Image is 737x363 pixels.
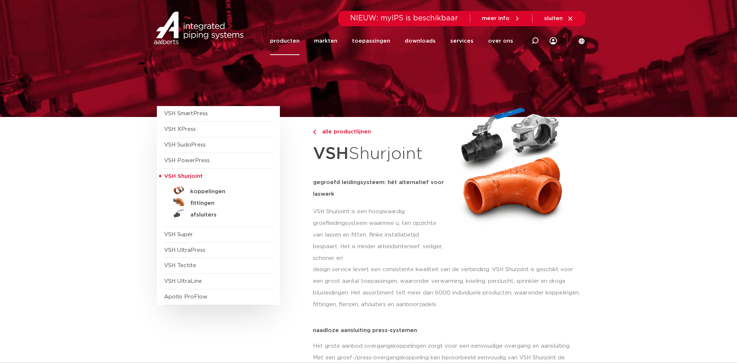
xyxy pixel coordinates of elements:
[164,294,207,300] a: Apollo ProFlow
[164,158,210,163] a: VSH PowerPress
[350,15,458,22] span: NIEUW: myIPS is beschikbaar
[450,27,473,55] a: services
[482,16,510,21] span: meer info
[164,208,273,219] a: afsluiters
[544,16,563,21] span: sluiten
[488,27,513,55] a: over ons
[164,111,208,116] a: VSH SmartPress
[164,184,273,196] a: koppelingen
[313,206,445,264] p: VSH Shurjoint is een hoogwaardig groefleidingsysteem waarmee u, ten opzichte van lassen en fitten...
[270,27,513,55] nav: Menu
[313,140,445,168] h1: Shurjoint
[270,27,300,55] a: producten
[164,278,202,284] a: VSH UltraLine
[314,27,337,55] a: markten
[190,200,262,207] h5: fittingen
[164,173,203,179] span: VSH Shurjoint
[190,188,262,195] h5: koppelingen
[313,130,316,134] img: chevron-right.svg
[190,212,262,218] h5: afsluiters
[313,177,445,200] h5: gegroefd leidingsysteem: hét alternatief voor laswerk
[313,264,581,311] p: design service levert een consistente kwaliteit van de verbinding. VSH Shurjoint is geschikt voor...
[313,128,445,136] a: alle productlijnen
[164,263,196,268] a: VSH Tectite
[313,328,581,333] p: naadloze aansluiting press-systemen
[352,27,390,55] a: toepassingen
[318,129,371,134] span: alle productlijnen
[313,145,349,162] strong: VSH
[482,15,520,22] a: meer info
[164,247,205,253] a: VSH UltraPress
[164,142,206,148] a: VSH SudoPress
[164,126,196,132] a: VSH XPress
[544,15,574,22] a: sluiten
[164,196,273,208] a: fittingen
[164,232,193,237] a: VSH Super
[405,27,436,55] a: downloads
